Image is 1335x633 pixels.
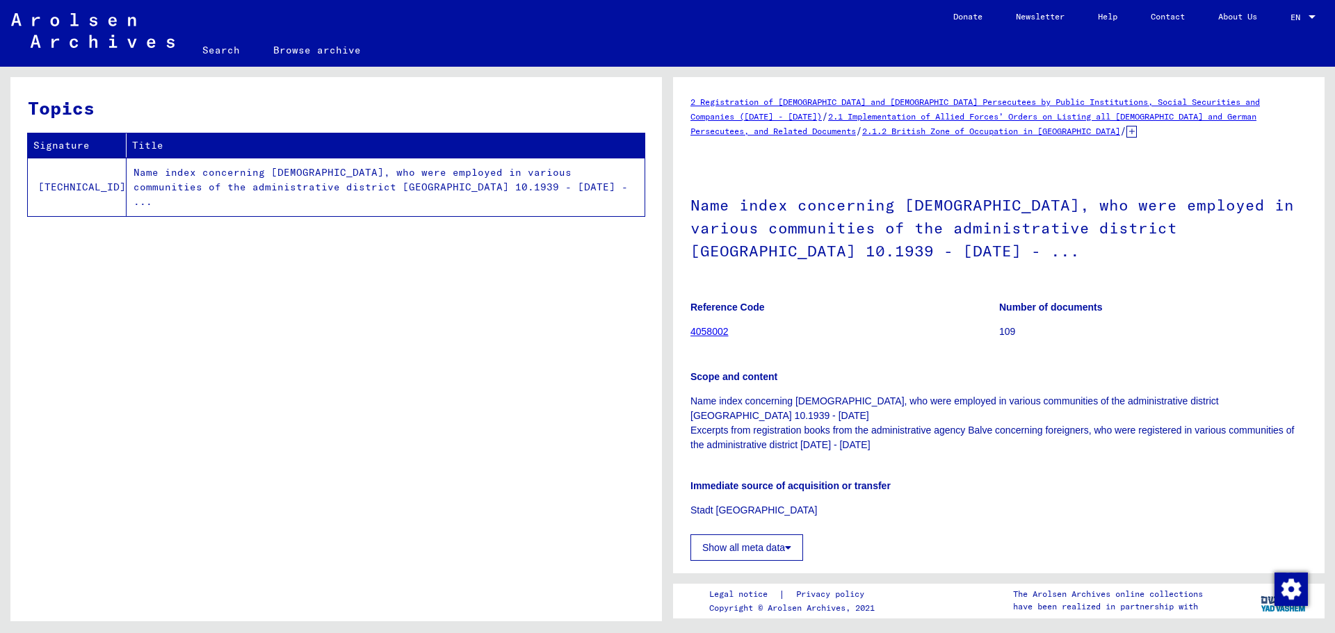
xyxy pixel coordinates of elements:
a: Search [186,33,257,67]
a: Browse archive [257,33,378,67]
span: / [822,110,828,122]
button: Show all meta data [690,534,803,561]
p: Name index concerning [DEMOGRAPHIC_DATA], who were employed in various communities of the adminis... [690,394,1307,452]
a: 2 Registration of [DEMOGRAPHIC_DATA] and [DEMOGRAPHIC_DATA] Persecutees by Public Institutions, S... [690,97,1260,122]
a: Privacy policy [785,587,881,602]
b: Scope and content [690,371,777,382]
img: Change consent [1275,573,1308,606]
a: 4058002 [690,326,729,337]
img: yv_logo.png [1258,583,1310,618]
td: [TECHNICAL_ID] [28,158,127,216]
td: Name index concerning [DEMOGRAPHIC_DATA], who were employed in various communities of the adminis... [127,158,645,216]
p: 109 [999,324,1307,339]
h3: Topics [28,94,644,122]
b: Immediate source of acquisition or transfer [690,480,891,491]
p: have been realized in partnership with [1013,600,1203,613]
span: / [856,124,862,137]
h1: Name index concerning [DEMOGRAPHIC_DATA], who were employed in various communities of the adminis... [690,173,1307,280]
b: Number of documents [999,302,1103,313]
a: 2.1.2 British Zone of Occupation in [GEOGRAPHIC_DATA] [862,126,1120,136]
span: EN [1290,13,1306,22]
th: Title [127,133,645,158]
p: Copyright © Arolsen Archives, 2021 [709,602,881,614]
span: / [1120,124,1126,137]
a: 2.1 Implementation of Allied Forces’ Orders on Listing all [DEMOGRAPHIC_DATA] and German Persecut... [690,111,1256,136]
p: The Arolsen Archives online collections [1013,588,1203,600]
img: Arolsen_neg.svg [11,13,175,48]
a: Legal notice [709,587,779,602]
b: Reference Code [690,302,765,313]
th: Signature [28,133,127,158]
div: | [709,587,881,602]
p: Stadt [GEOGRAPHIC_DATA] [690,503,1307,518]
